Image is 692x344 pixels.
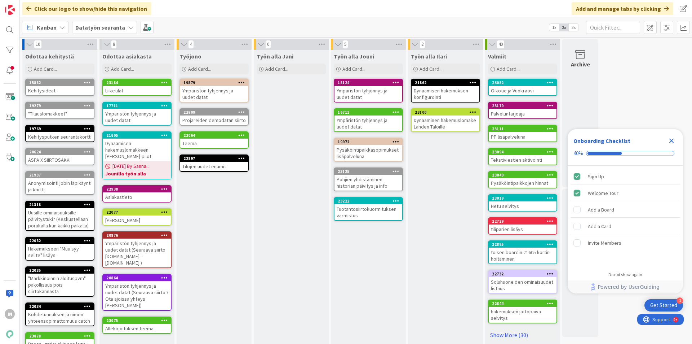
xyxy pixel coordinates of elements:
[588,205,614,214] div: Add a Board
[25,266,94,297] a: 22035"Markkinoinnin aloituspvm" pakollisuus pois siirtokannasta
[25,201,94,231] a: 21318Uusille ominaisuuksille päivitystuki? (Keskustellaan porukalla kun kaikki paikalla)
[34,66,57,72] span: Add Card...
[588,172,604,181] div: Sign Up
[489,225,556,234] div: tiliparien lisäys
[492,219,556,224] div: 22729
[666,135,677,147] div: Close Checklist
[489,241,556,264] div: 22895toisen boardin 21605 kortin hoitaminen
[489,300,556,323] div: 22844hakemuksen jättöpäivä selvitys
[492,80,556,85] div: 23082
[5,309,15,319] div: IN
[103,209,171,225] div: 22077[PERSON_NAME]
[559,24,569,31] span: 2x
[26,310,94,326] div: Kohdetunnuksen ja nimen yhteensopimattomuus catch
[415,110,479,115] div: 23100
[571,218,680,234] div: Add a Card is incomplete.
[489,132,556,141] div: PP lisäpalveluna
[571,235,680,251] div: Invite Members is incomplete.
[106,187,171,192] div: 22938
[573,136,630,145] div: Onboarding Checklist
[26,208,94,230] div: Uusille ominaisuuksille päivitystuki? (Keskustellaan porukalla kun kaikki paikalla)
[489,271,556,277] div: 22732
[26,79,94,86] div: 15882
[488,194,557,212] a: 23019Hetu selvitys
[488,79,557,96] a: 23082Oikotie ja Vuokraovi
[183,110,248,115] div: 22909
[15,1,33,10] span: Support
[492,126,556,131] div: 23111
[179,154,249,172] a: 22897Tilojen uudet enumit
[334,167,403,191] a: 23125Pohjien yhdistäminen historian päivitys ja info
[103,132,171,161] div: 21605Dynaamisen hakemuslomakkeen [PERSON_NAME]-pilot
[586,21,640,34] input: Quick Filter...
[497,40,505,49] span: 40
[492,149,556,154] div: 23094
[105,170,169,177] b: Jounilla työn alla
[488,240,557,264] a: 22895toisen boardin 21605 kortin hoitaminen
[26,86,94,95] div: Kehitysideat
[334,109,402,131] div: 16711Ympäristön tyhjennys ja uudet datat
[257,53,293,60] span: Työn alla Jani
[180,79,248,102] div: 19879Ympäristön tyhjennys ja uudet datat
[338,199,402,204] div: 23222
[180,139,248,148] div: Teema
[179,108,249,126] a: 22909Projareiden demodatan siirto
[103,132,171,139] div: 21605
[488,125,557,142] a: 23111PP lisäpalveluna
[571,169,680,184] div: Sign Up is complete.
[26,267,94,274] div: 22035
[179,79,249,103] a: 19879Ympäristön tyhjennys ja uudet datat
[334,108,403,132] a: 16711Ympäristön tyhjennys ja uudet datat
[29,173,94,178] div: 21937
[334,53,374,60] span: Työn alla Jouni
[5,5,15,15] img: Visit kanbanzone.com
[338,80,402,85] div: 18124
[26,238,94,244] div: 22082
[180,162,248,171] div: Tilojen uudet enumit
[334,116,402,131] div: Ympäristön tyhjennys ja uudet datat
[5,329,15,339] img: avatar
[571,60,590,69] div: Archive
[180,116,248,125] div: Projareiden demodatan siirto
[180,109,248,116] div: 22909
[102,79,172,96] a: 23184Liiketilat
[411,53,447,60] span: Työn alla Ilari
[103,139,171,161] div: Dynaamisen hakemuslomakkeen [PERSON_NAME]-pilot
[489,218,556,234] div: 22729tiliparien lisäys
[568,280,683,293] div: Footer
[111,66,134,72] span: Add Card...
[342,40,348,49] span: 5
[334,139,402,161] div: 19972Pysäköintipaikkasopimukset lisäpalveluna
[25,53,74,60] span: Odottaa kehitystä
[489,195,556,201] div: 23019
[29,238,94,243] div: 22082
[338,110,402,115] div: 16711
[492,301,556,306] div: 22844
[489,277,556,293] div: Soluhuoneiden ominaisuudet listaus
[102,102,172,126] a: 17711Ympäristön tyhjennys ja uudet datat
[103,86,171,95] div: Liiketilat
[102,208,172,226] a: 22077[PERSON_NAME]
[489,201,556,211] div: Hetu selvitys
[103,232,171,267] div: 20876Ympäristön tyhjennys ja uudet datat (Seuraava siirto [DOMAIN_NAME]. - [DOMAIN_NAME].)
[571,280,679,293] a: Powered by UserGuiding
[26,103,94,118] div: 19279"Tilauslomakkeet"
[489,79,556,86] div: 23082
[25,125,94,142] a: 19769Kehitysputken seurantakortti
[568,129,683,293] div: Checklist Container
[103,275,171,281] div: 20864
[334,198,402,204] div: 23222
[334,197,403,221] a: 23222Tuotantosiirtokuormituksen varmistus
[26,126,94,132] div: 19769
[334,139,402,145] div: 19972
[489,126,556,132] div: 23111
[26,149,94,165] div: 20624ASPA X SIIRTOSAKKI
[26,126,94,141] div: 19769Kehitysputken seurantakortti
[489,271,556,293] div: 22732Soluhuoneiden ominaisuudet listaus
[102,131,172,179] a: 21605Dynaamisen hakemuslomakkeen [PERSON_NAME]-pilot[DATE] By Sanna...Jounilla työn alla
[102,231,172,268] a: 20876Ympäristön tyhjennys ja uudet datat (Seuraava siirto [DOMAIN_NAME]. - [DOMAIN_NAME].)
[183,133,248,138] div: 23064
[492,271,556,276] div: 22732
[334,79,403,103] a: 18124Ympäristön tyhjennys ja uudet datat
[334,175,402,191] div: Pohjien yhdistäminen historian päivitys ja info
